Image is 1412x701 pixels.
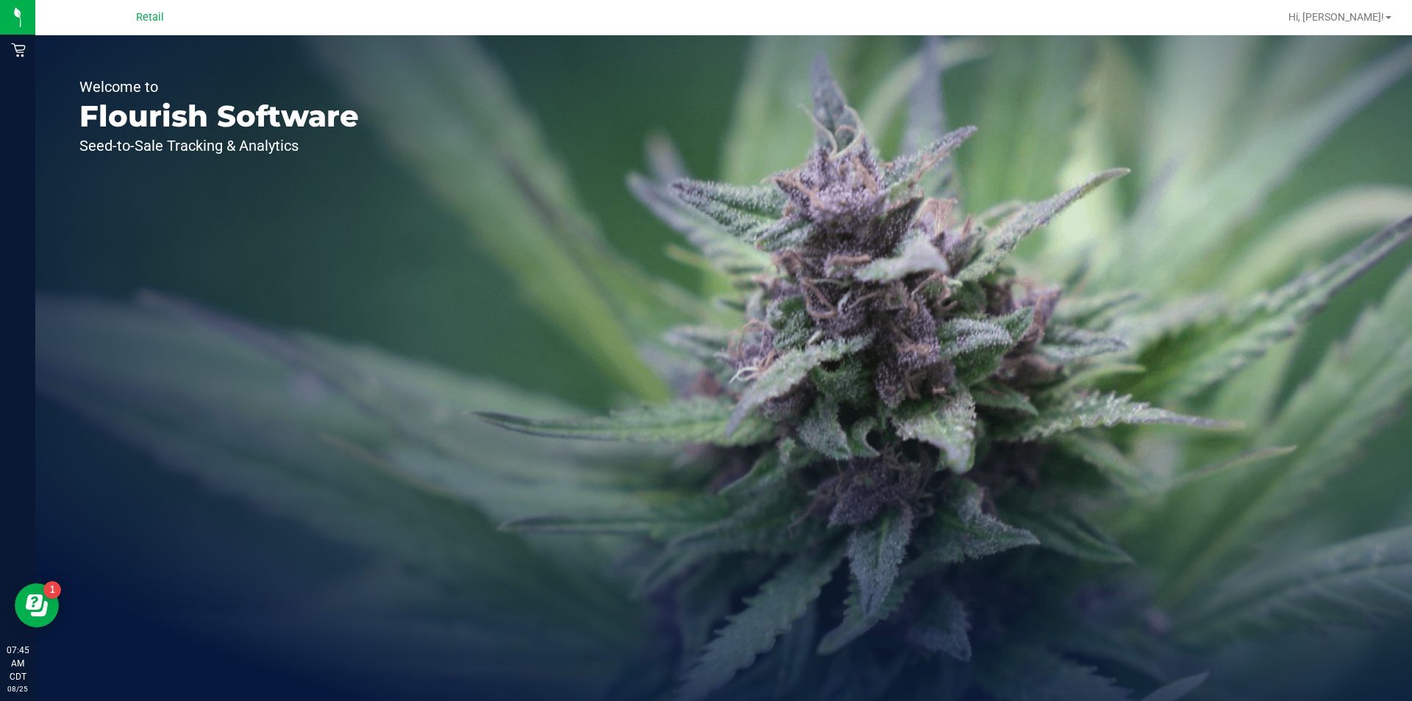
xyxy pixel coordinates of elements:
p: Flourish Software [79,102,359,131]
span: Hi, [PERSON_NAME]! [1288,11,1384,23]
p: 07:45 AM CDT [7,644,29,683]
iframe: Resource center unread badge [43,581,61,599]
inline-svg: Retail [11,43,26,57]
iframe: Resource center [15,583,59,627]
p: Welcome to [79,79,359,94]
p: 08/25 [7,683,29,694]
p: Seed-to-Sale Tracking & Analytics [79,138,359,153]
span: Retail [136,11,164,24]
